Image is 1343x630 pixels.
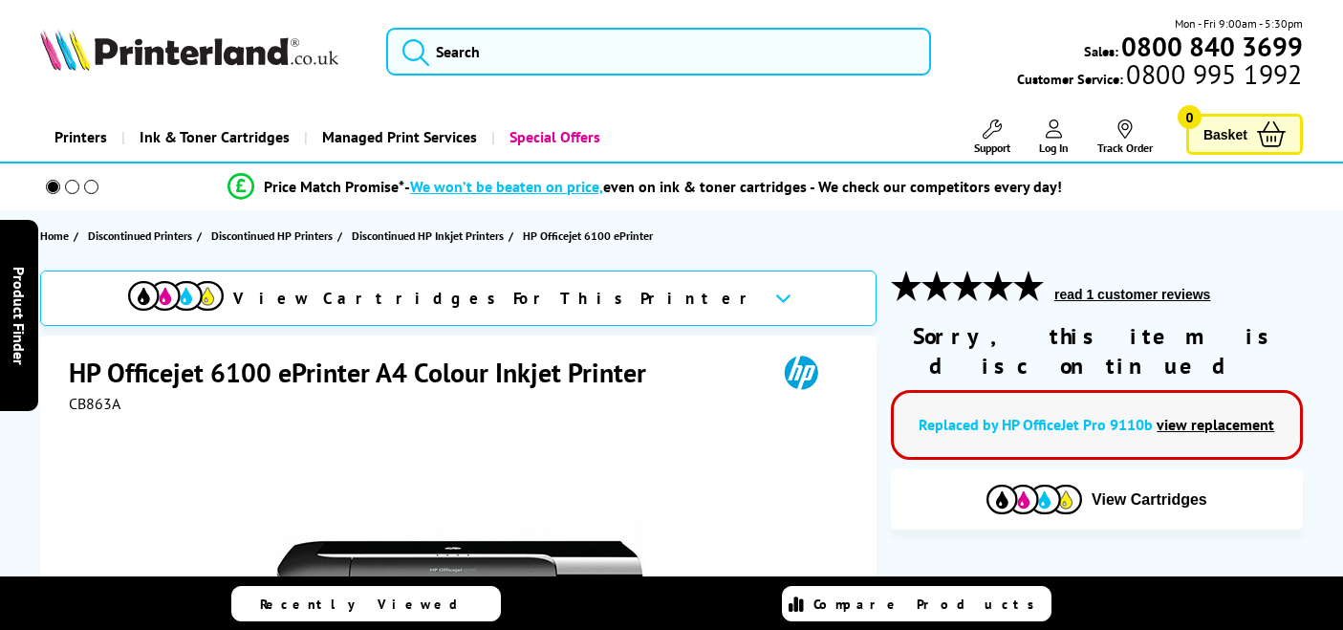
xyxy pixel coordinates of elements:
[386,28,932,76] input: Search
[974,119,1010,155] a: Support
[1121,29,1303,64] b: 0800 840 3699
[891,321,1303,380] div: Sorry, this item is discontinued
[905,484,1289,515] button: View Cartridges
[40,113,121,162] a: Printers
[10,170,1281,204] li: modal_Promise
[986,485,1082,514] img: Cartridges
[264,177,404,196] span: Price Match Promise*
[40,226,74,246] a: Home
[211,226,333,246] span: Discontinued HP Printers
[10,266,29,364] span: Product Finder
[69,355,665,390] h1: HP Officejet 6100 ePrinter A4 Colour Inkjet Printer
[40,29,338,71] img: Printerland Logo
[491,113,615,162] a: Special Offers
[1084,42,1118,60] span: Sales:
[782,586,1051,621] a: Compare Products
[231,586,501,621] a: Recently Viewed
[1092,491,1207,509] span: View Cartridges
[919,415,1153,434] a: Replaced by HP OfficeJet Pro 9110b
[410,177,603,196] span: We won’t be beaten on price,
[304,113,491,162] a: Managed Print Services
[974,141,1010,155] span: Support
[1203,121,1247,147] span: Basket
[211,226,337,246] a: Discontinued HP Printers
[233,288,759,309] span: View Cartridges For This Printer
[260,596,477,613] span: Recently Viewed
[1039,141,1069,155] span: Log In
[404,177,1062,196] div: - even on ink & toner cartridges - We check our competitors every day!
[1175,14,1303,33] span: Mon - Fri 9:00am - 5:30pm
[1097,119,1153,155] a: Track Order
[1178,105,1202,129] span: 0
[1123,65,1302,83] span: 0800 995 1992
[40,226,69,246] span: Home
[88,226,197,246] a: Discontinued Printers
[128,281,224,311] img: View Cartridges
[1049,286,1216,303] button: read 1 customer reviews
[140,113,290,162] span: Ink & Toner Cartridges
[813,596,1045,613] span: Compare Products
[1157,415,1274,434] a: view replacement
[523,226,653,246] span: HP Officejet 6100 ePrinter
[352,226,509,246] a: Discontinued HP Inkjet Printers
[40,29,362,75] a: Printerland Logo
[1186,114,1303,155] a: Basket 0
[121,113,304,162] a: Ink & Toner Cartridges
[1118,37,1303,55] a: 0800 840 3699
[523,226,658,246] a: HP Officejet 6100 ePrinter
[757,355,845,390] img: HP
[352,226,504,246] span: Discontinued HP Inkjet Printers
[88,226,192,246] span: Discontinued Printers
[1039,119,1069,155] a: Log In
[1017,65,1302,88] span: Customer Service:
[69,394,120,413] span: CB863A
